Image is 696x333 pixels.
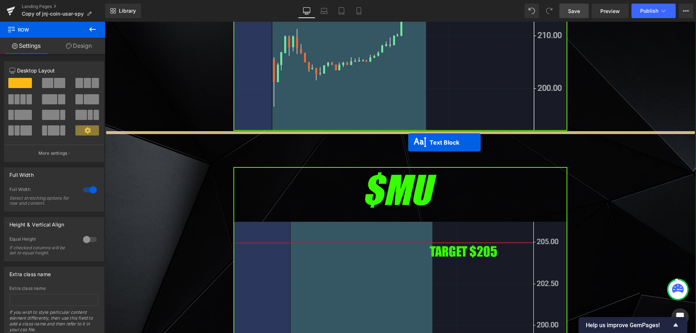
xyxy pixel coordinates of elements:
button: Redo [542,4,556,18]
span: Preview [600,7,620,15]
button: More settings [4,145,104,162]
div: Extra class name [9,286,99,291]
div: Open Intercom Messenger [671,308,689,326]
div: Select stretching options for row and content. [9,196,75,206]
button: Show survey - Help us improve GemPages! [586,321,680,329]
button: Undo [525,4,539,18]
span: Help us improve GemPages! [586,322,671,329]
a: Desktop [298,4,315,18]
div: If checked columns will be set to equal height. [9,245,75,255]
a: New Library [105,4,141,18]
div: Height & Vertical Align [9,217,64,228]
span: Copy of jnj-coin-usar-spy [22,11,84,17]
a: Laptop [315,4,333,18]
div: Full Width [9,187,76,194]
span: Publish [640,8,658,14]
a: Design [53,38,105,54]
a: Tablet [333,4,350,18]
button: Publish [631,4,676,18]
div: Extra class name [9,267,51,277]
span: Row [7,22,80,38]
a: Mobile [350,4,368,18]
a: Preview [592,4,629,18]
p: More settings [38,150,67,157]
span: Library [119,8,136,14]
a: Landing Pages [22,4,105,9]
span: Save [568,7,580,15]
p: Desktop Layout [9,67,99,74]
div: Full Width [9,168,34,178]
div: Equal Height [9,236,76,244]
button: More [679,4,693,18]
